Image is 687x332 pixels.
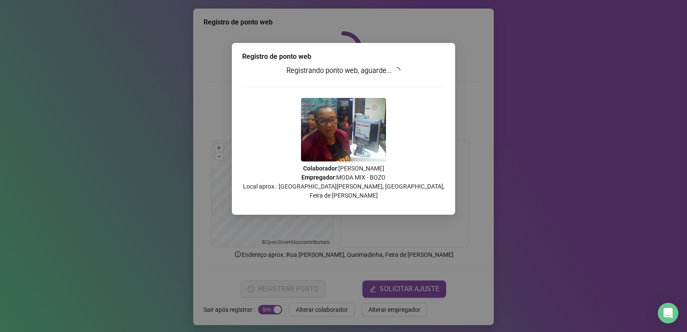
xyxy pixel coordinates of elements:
h3: Registrando ponto web, aguarde... [242,65,445,76]
span: loading [392,66,401,75]
p: : [PERSON_NAME] : MODA MIX - BOZO Local aprox.: [GEOGRAPHIC_DATA][PERSON_NAME], [GEOGRAPHIC_DATA]... [242,164,445,200]
div: Registro de ponto web [242,52,445,62]
div: Open Intercom Messenger [658,303,678,323]
strong: Empregador [301,174,335,181]
img: Z [301,98,386,161]
strong: Colaborador [303,165,337,172]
